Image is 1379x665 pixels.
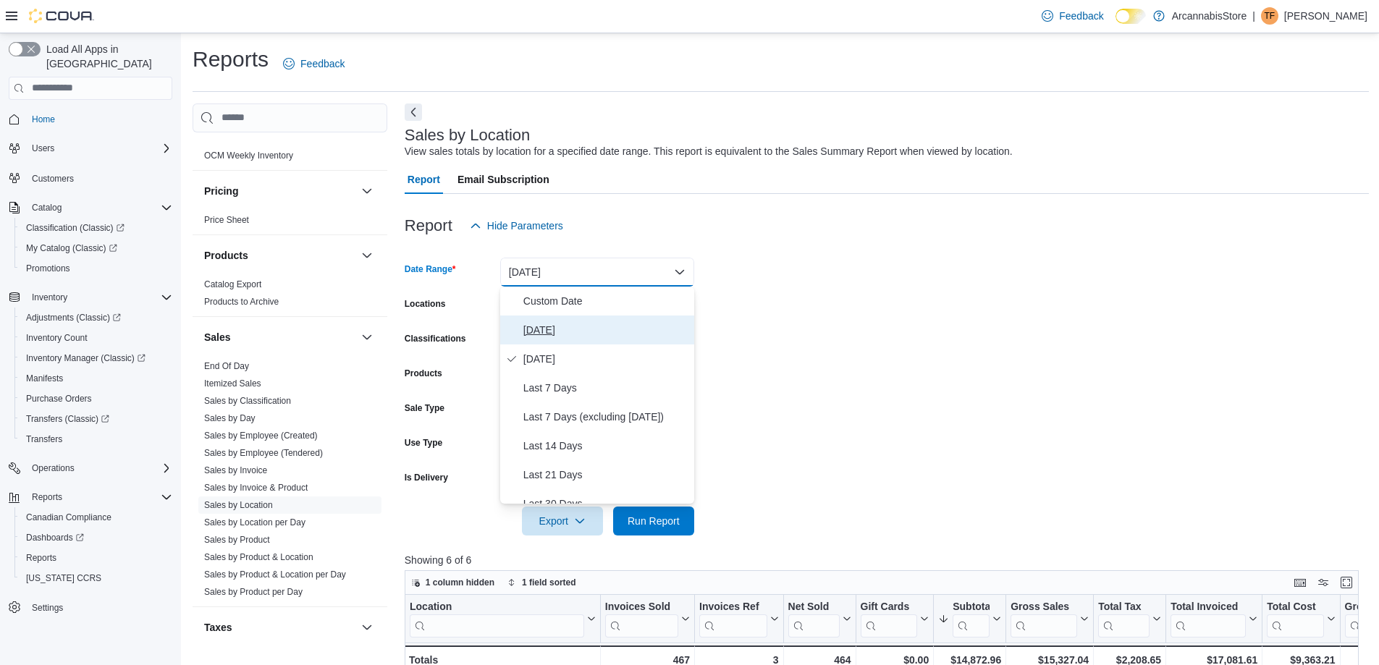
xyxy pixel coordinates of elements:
[193,147,387,170] div: OCM
[204,150,293,161] span: OCM Weekly Inventory
[523,466,688,483] span: Last 21 Days
[523,350,688,368] span: [DATE]
[20,410,172,428] span: Transfers (Classic)
[410,601,584,638] div: Location
[1267,601,1323,638] div: Total Cost
[204,430,318,441] span: Sales by Employee (Created)
[204,184,238,198] h3: Pricing
[26,413,109,425] span: Transfers (Classic)
[14,368,178,389] button: Manifests
[277,49,350,78] a: Feedback
[41,42,172,71] span: Load All Apps in [GEOGRAPHIC_DATA]
[14,258,178,279] button: Promotions
[523,379,688,397] span: Last 7 Days
[14,348,178,368] a: Inventory Manager (Classic)
[523,292,688,310] span: Custom Date
[204,378,261,389] span: Itemized Sales
[20,350,151,367] a: Inventory Manager (Classic)
[26,170,80,187] a: Customers
[860,601,929,638] button: Gift Cards
[29,9,94,23] img: Cova
[32,602,63,614] span: Settings
[20,431,172,448] span: Transfers
[20,309,127,326] a: Adjustments (Classic)
[3,109,178,130] button: Home
[523,495,688,512] span: Last 30 Days
[1171,601,1246,638] div: Total Invoiced
[204,279,261,290] span: Catalog Export
[405,553,1369,567] p: Showing 6 of 6
[204,431,318,441] a: Sales by Employee (Created)
[204,586,303,598] span: Sales by Product per Day
[605,601,678,638] div: Invoices Sold
[204,214,249,226] span: Price Sheet
[457,165,549,194] span: Email Subscription
[204,482,308,494] span: Sales by Invoice & Product
[20,410,115,428] a: Transfers (Classic)
[20,240,172,257] span: My Catalog (Classic)
[405,263,456,275] label: Date Range
[14,528,178,548] a: Dashboards
[20,219,130,237] a: Classification (Classic)
[26,488,68,506] button: Reports
[26,572,101,584] span: [US_STATE] CCRS
[26,242,117,254] span: My Catalog (Classic)
[204,413,256,423] a: Sales by Day
[1252,7,1255,25] p: |
[204,378,261,389] a: Itemized Sales
[405,127,531,144] h3: Sales by Location
[26,312,121,323] span: Adjustments (Classic)
[405,144,1013,159] div: View sales totals by location for a specified date range. This report is equivalent to the Sales ...
[204,483,308,493] a: Sales by Invoice & Product
[1267,601,1335,638] button: Total Cost
[1011,601,1089,638] button: Gross Sales
[20,549,62,567] a: Reports
[1315,574,1332,591] button: Display options
[26,459,172,477] span: Operations
[405,437,442,449] label: Use Type
[20,431,68,448] a: Transfers
[26,289,172,306] span: Inventory
[14,507,178,528] button: Canadian Compliance
[523,321,688,339] span: [DATE]
[860,601,917,614] div: Gift Cards
[1098,601,1161,638] button: Total Tax
[1116,24,1116,25] span: Dark Mode
[500,287,694,504] div: Select listbox
[204,517,305,528] a: Sales by Location per Day
[204,360,249,372] span: End Of Day
[953,601,990,638] div: Subtotal
[26,263,70,274] span: Promotions
[860,601,917,638] div: Gift Card Sales
[204,330,231,344] h3: Sales
[26,598,172,617] span: Settings
[613,507,694,535] button: Run Report
[20,240,123,257] a: My Catalog (Classic)
[14,389,178,409] button: Purchase Orders
[20,509,117,526] a: Canadian Compliance
[1265,7,1275,25] span: TF
[953,601,990,614] div: Subtotal
[26,199,67,216] button: Catalog
[204,587,303,597] a: Sales by Product per Day
[628,514,680,528] span: Run Report
[1267,601,1323,614] div: Total Cost
[26,433,62,445] span: Transfers
[405,298,446,310] label: Locations
[605,601,678,614] div: Invoices Sold
[3,458,178,478] button: Operations
[204,569,346,580] a: Sales by Product & Location per Day
[26,140,172,157] span: Users
[1261,7,1278,25] div: Thamiris Ferreira
[523,437,688,454] span: Last 14 Days
[487,219,563,233] span: Hide Parameters
[20,370,172,387] span: Manifests
[20,260,76,277] a: Promotions
[204,395,291,407] span: Sales by Classification
[204,620,355,635] button: Taxes
[26,352,146,364] span: Inventory Manager (Classic)
[204,535,270,545] a: Sales by Product
[938,601,1001,638] button: Subtotal
[26,199,172,216] span: Catalog
[20,390,172,407] span: Purchase Orders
